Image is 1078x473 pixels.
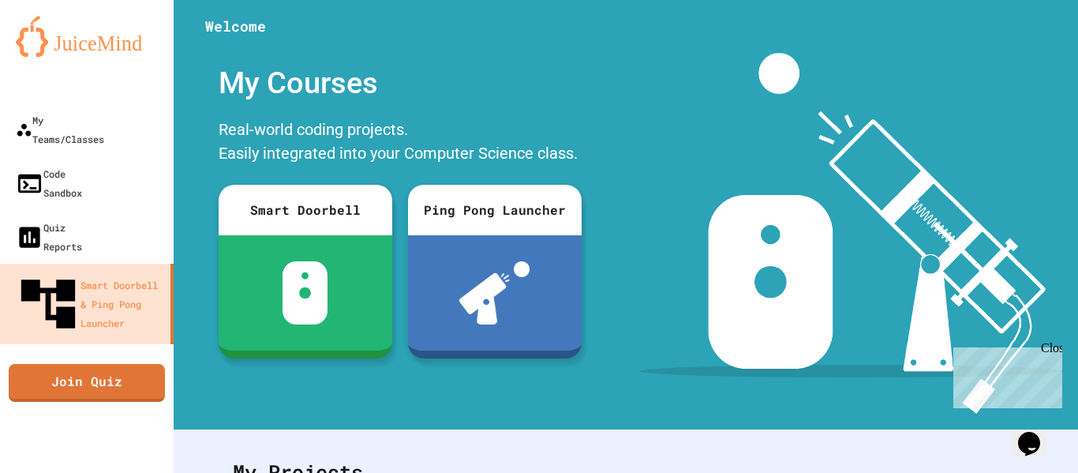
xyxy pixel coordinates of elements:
img: logo-orange.svg [16,16,158,57]
iframe: chat widget [947,341,1062,408]
div: My Teams/Classes [16,111,104,148]
iframe: chat widget [1012,410,1062,457]
div: Smart Doorbell & Ping Pong Launcher [16,272,164,336]
div: Ping Pong Launcher [408,185,582,235]
div: Chat with us now!Close [6,6,109,100]
div: Real-world coding projects. Easily integrated into your Computer Science class. [211,114,590,173]
img: banner-image-my-projects.png [640,53,1063,414]
a: Join Quiz [9,364,165,402]
div: Quiz Reports [16,218,82,256]
img: sdb-white.svg [283,261,328,325]
div: Code Sandbox [16,164,82,202]
img: ppl-with-ball.png [459,261,530,325]
div: Smart Doorbell [219,185,392,235]
div: My Courses [211,53,590,114]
